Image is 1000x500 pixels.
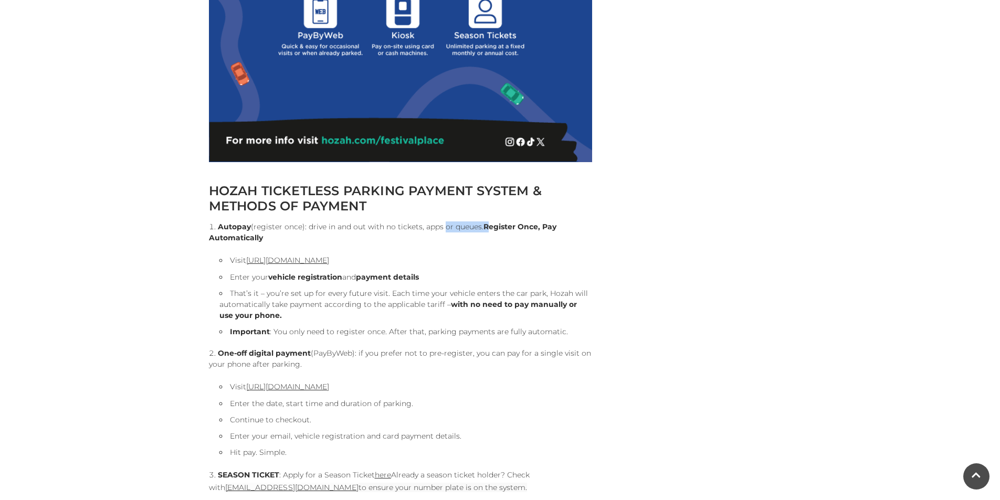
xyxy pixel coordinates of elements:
[219,288,592,321] li: That’s it – you’re set up for every future visit. Each time your vehicle enters the car park, Hoz...
[225,483,359,492] a: [EMAIL_ADDRESS][DOMAIN_NAME]
[246,382,329,391] a: [URL][DOMAIN_NAME]
[219,272,592,283] li: Enter your and
[219,326,592,337] li: : You only need to register once. After that, parking payments are fully automatic.
[209,469,592,494] li: : Apply for a Season Ticket Already a season ticket holder? Check with
[219,398,592,409] li: Enter the date, start time and duration of parking.
[218,348,311,358] strong: One-off digital payment
[268,272,342,282] strong: vehicle registration
[219,447,592,458] li: Hit pay. Simple.
[219,431,592,442] li: Enter your email, vehicle registration and card payment details.
[359,483,527,492] span: to ensure your number plate is on the system.
[209,183,592,214] h2: HOZAH TICKETLESS PARKING PAYMENT SYSTEM & METHODS OF PAYMENT
[219,414,592,425] li: Continue to checkout.
[209,348,592,458] li: (PayByWeb): if you prefer not to pre-register, you can pay for a single visit on your phone after...
[219,380,592,393] li: Visit
[218,222,251,231] strong: Autopay
[375,470,391,480] a: here
[219,254,592,267] li: Visit
[218,470,279,480] strong: SEASON TICKET
[246,256,329,265] a: [URL][DOMAIN_NAME]
[230,327,270,336] strong: Important
[209,221,592,337] li: (register once): drive in and out with no tickets, apps or queues.
[209,222,556,242] strong: Register Once, Pay Automatically
[356,272,419,282] strong: payment details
